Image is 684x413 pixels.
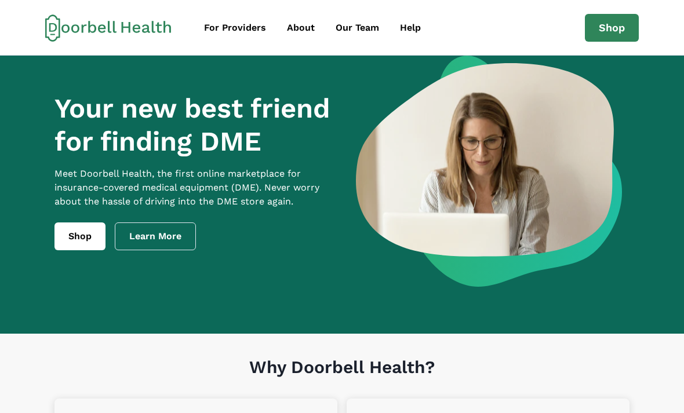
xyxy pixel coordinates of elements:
a: Shop [585,14,639,42]
a: Our Team [326,16,388,39]
h1: Your new best friend for finding DME [54,92,336,158]
a: For Providers [195,16,275,39]
div: About [287,21,315,35]
div: For Providers [204,21,266,35]
img: a woman looking at a computer [356,56,622,287]
div: Our Team [336,21,379,35]
a: Help [391,16,430,39]
a: Shop [54,222,105,250]
a: Learn More [115,222,196,250]
a: About [278,16,324,39]
div: Help [400,21,421,35]
p: Meet Doorbell Health, the first online marketplace for insurance-covered medical equipment (DME).... [54,167,336,209]
h1: Why Doorbell Health? [54,357,630,399]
